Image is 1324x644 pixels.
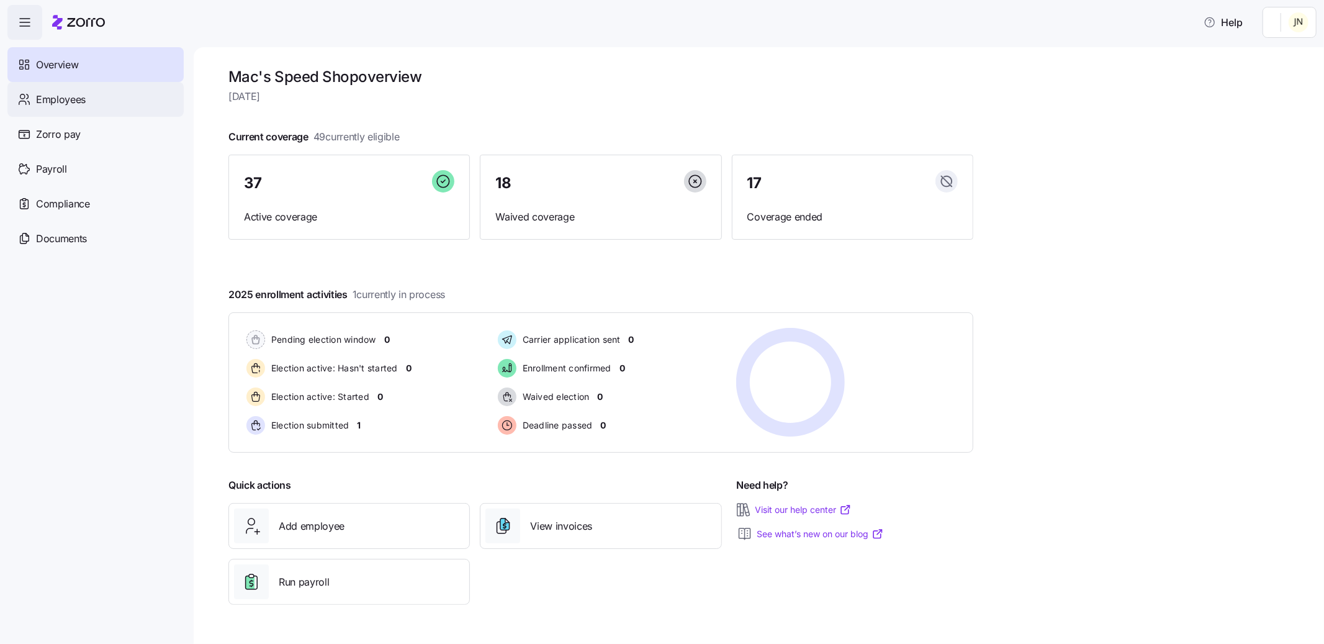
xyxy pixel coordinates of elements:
span: 0 [377,391,383,403]
a: Overview [7,47,184,82]
span: View invoices [530,519,592,534]
span: Election active: Started [268,391,369,403]
span: Enrollment confirmed [519,362,611,374]
a: Zorro pay [7,117,184,152]
span: Add employee [279,519,345,534]
span: Help [1159,15,1198,30]
a: See what’s new on our blog [757,528,884,540]
span: [DATE] [228,89,973,104]
span: 0 [619,362,625,374]
span: Documents [36,231,87,247]
span: Run payroll [279,574,329,590]
span: Waived coverage [495,209,706,225]
span: 17 [747,176,762,191]
a: Documents [7,221,184,256]
span: Pending election window [268,333,376,346]
span: 1 [358,419,361,432]
a: Payroll [7,152,184,186]
button: Help [1149,10,1208,35]
span: 49 currently eligible [313,129,400,145]
span: 0 [384,333,390,346]
img: ea2b31c6a8c0fa5d6bc893b34d6c53ce [1289,12,1308,32]
span: 1 currently in process [353,287,445,302]
a: Compliance [7,186,184,221]
span: Election active: Hasn't started [268,362,398,374]
span: Waived election [519,391,590,403]
span: 0 [597,391,603,403]
span: Deadline passed [519,419,593,432]
span: Overview [36,57,78,73]
span: Election submitted [268,419,349,432]
span: Active coverage [244,209,454,225]
span: Need help? [737,478,788,493]
img: Employer logo [1226,15,1271,30]
span: 0 [600,419,606,432]
span: Carrier application sent [519,333,621,346]
a: Employees [7,82,184,117]
span: Coverage ended [747,209,958,225]
span: Zorro pay [36,127,81,142]
span: Payroll [36,161,67,177]
a: Visit our help center [755,504,852,516]
span: 0 [629,333,634,346]
span: Current coverage [228,129,400,145]
span: 18 [495,176,511,191]
span: Employees [36,92,86,107]
span: Compliance [36,196,90,212]
h1: Mac's Speed Shop overview [228,67,973,86]
span: Quick actions [228,478,291,493]
span: 0 [406,362,412,374]
span: 2025 enrollment activities [228,287,445,302]
span: 37 [244,176,262,191]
